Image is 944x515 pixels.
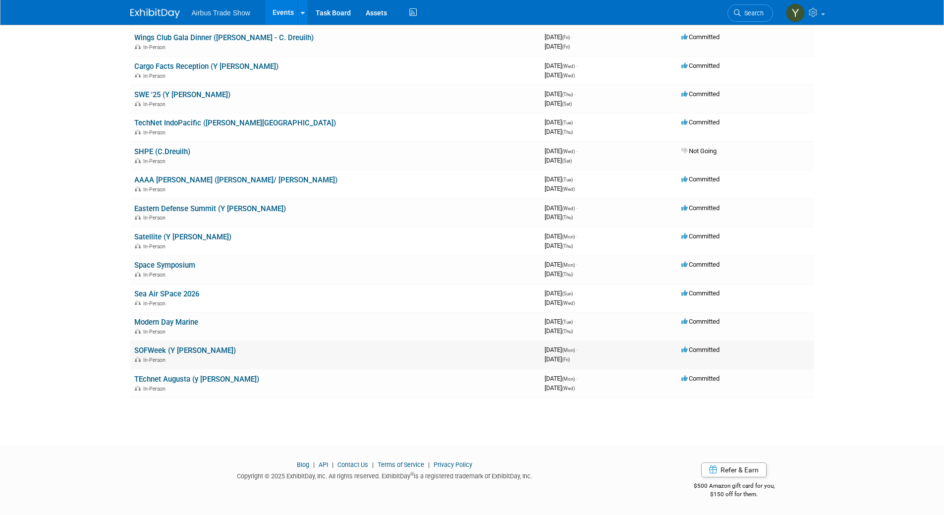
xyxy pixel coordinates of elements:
a: Search [727,4,773,22]
span: | [311,461,317,468]
span: [DATE] [545,346,578,353]
span: (Thu) [562,272,573,277]
span: - [576,232,578,240]
img: In-Person Event [135,357,141,362]
img: Yolanda Bauza [786,3,805,22]
span: [DATE] [545,100,572,107]
a: Eastern Defense Summit (Y [PERSON_NAME]) [134,204,286,213]
span: - [571,33,573,41]
div: Copyright © 2025 ExhibitDay, Inc. All rights reserved. ExhibitDay is a registered trademark of Ex... [130,469,640,481]
a: TechNet IndoPacific ([PERSON_NAME][GEOGRAPHIC_DATA]) [134,118,336,127]
span: - [576,204,578,212]
span: (Fri) [562,35,570,40]
span: In-Person [143,300,168,307]
span: - [576,147,578,155]
span: Committed [681,175,720,183]
span: - [576,346,578,353]
img: In-Person Event [135,215,141,220]
span: | [426,461,432,468]
span: (Sat) [562,101,572,107]
span: (Wed) [562,300,575,306]
a: Terms of Service [378,461,424,468]
a: SOFWeek (Y [PERSON_NAME]) [134,346,236,355]
span: Committed [681,90,720,98]
span: Committed [681,289,720,297]
img: In-Person Event [135,386,141,391]
span: Committed [681,318,720,325]
span: Committed [681,33,720,41]
span: Committed [681,232,720,240]
a: Wings Club Gala Dinner ([PERSON_NAME] - C. Dreuilh) [134,33,314,42]
span: In-Person [143,329,168,335]
span: - [574,118,576,126]
span: In-Person [143,158,168,165]
span: (Mon) [562,376,575,382]
span: [DATE] [545,175,576,183]
span: (Tue) [562,120,573,125]
img: In-Person Event [135,186,141,191]
span: (Thu) [562,129,573,135]
img: In-Person Event [135,300,141,305]
span: In-Person [143,243,168,250]
span: [DATE] [545,90,576,98]
span: [DATE] [545,43,570,50]
span: In-Person [143,215,168,221]
span: [DATE] [545,147,578,155]
span: In-Person [143,272,168,278]
span: - [574,318,576,325]
span: (Thu) [562,329,573,334]
span: In-Person [143,44,168,51]
span: Airbus Trade Show [192,9,250,17]
span: (Mon) [562,347,575,353]
span: (Wed) [562,63,575,69]
span: In-Person [143,386,168,392]
span: [DATE] [545,318,576,325]
a: TEchnet Augusta (y [PERSON_NAME]) [134,375,259,384]
span: [DATE] [545,213,573,221]
a: API [319,461,328,468]
span: (Sun) [562,291,573,296]
span: | [370,461,376,468]
span: Committed [681,346,720,353]
span: (Mon) [562,234,575,239]
div: $500 Amazon gift card for you, [654,475,814,498]
span: [DATE] [545,128,573,135]
span: [DATE] [545,157,572,164]
a: SWE '25 (Y [PERSON_NAME]) [134,90,230,99]
span: [DATE] [545,232,578,240]
span: (Wed) [562,186,575,192]
span: [DATE] [545,242,573,249]
span: (Fri) [562,357,570,362]
span: (Wed) [562,206,575,211]
span: In-Person [143,101,168,108]
span: (Sat) [562,158,572,164]
span: (Tue) [562,177,573,182]
span: [DATE] [545,118,576,126]
span: Search [741,9,764,17]
a: Privacy Policy [434,461,472,468]
span: (Tue) [562,319,573,325]
img: In-Person Event [135,129,141,134]
span: Committed [681,118,720,126]
span: In-Person [143,129,168,136]
a: Satellite (Y [PERSON_NAME]) [134,232,231,241]
a: SHPE (C.Dreuilh) [134,147,190,156]
sup: ® [410,471,414,477]
span: [DATE] [545,289,576,297]
img: In-Person Event [135,73,141,78]
span: [DATE] [545,33,573,41]
img: In-Person Event [135,243,141,248]
div: $150 off for them. [654,490,814,499]
span: - [574,90,576,98]
span: [DATE] [545,327,573,335]
span: [DATE] [545,62,578,69]
span: Committed [681,261,720,268]
span: [DATE] [545,185,575,192]
a: AAAA [PERSON_NAME] ([PERSON_NAME]/ [PERSON_NAME]) [134,175,337,184]
span: In-Person [143,73,168,79]
a: Sea Air SPace 2026 [134,289,199,298]
a: Modern Day Marine [134,318,198,327]
img: In-Person Event [135,329,141,334]
a: Space Symposium [134,261,195,270]
span: (Thu) [562,243,573,249]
